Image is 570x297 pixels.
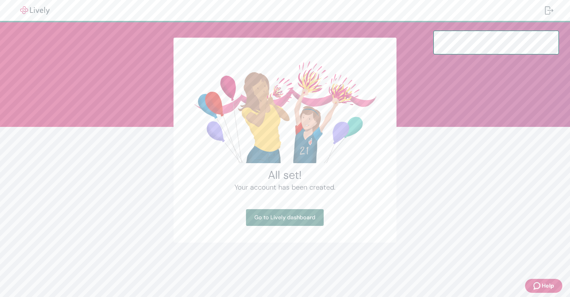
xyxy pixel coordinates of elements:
button: Log out [539,2,559,19]
button: Zendesk support iconHelp [525,279,562,293]
span: Help [542,282,554,290]
svg: Zendesk support icon [533,282,542,290]
h2: All set! [190,168,380,182]
h4: Your account has been created. [190,182,380,192]
a: Go to Lively dashboard [246,209,324,226]
img: Lively [15,6,54,15]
